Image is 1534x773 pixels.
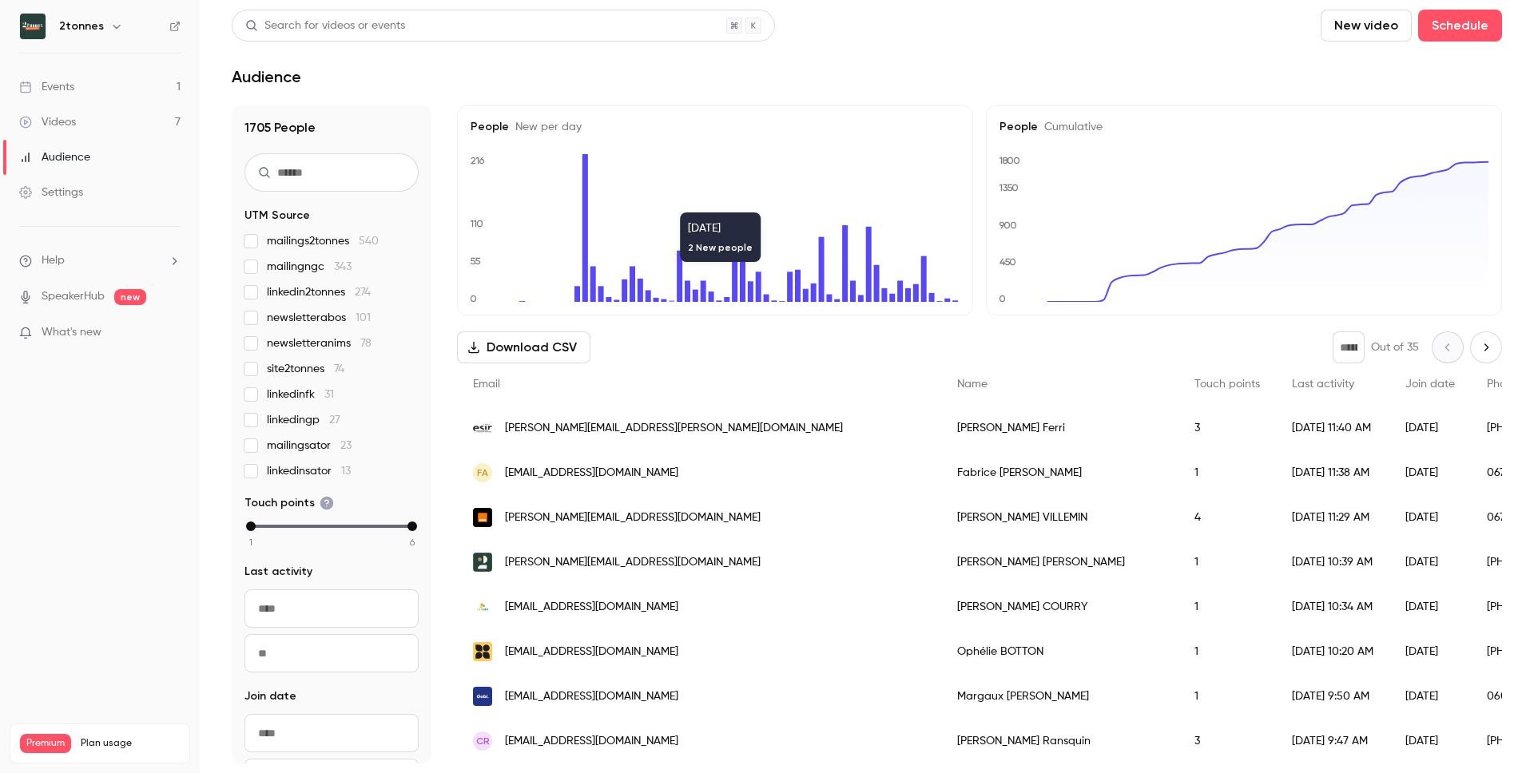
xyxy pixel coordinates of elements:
[244,495,334,511] span: Touch points
[1276,719,1389,763] div: [DATE] 9:47 AM
[42,288,105,305] a: SpeakerHub
[457,331,590,363] button: Download CSV
[1389,540,1471,585] div: [DATE]
[941,585,1178,629] div: [PERSON_NAME] COURRY
[999,155,1020,166] text: 1800
[1405,379,1455,390] span: Join date
[244,118,419,137] h1: 1705 People
[941,406,1178,450] div: [PERSON_NAME] Ferri
[267,233,379,249] span: mailings2tonnes
[473,553,492,572] img: 2tonnes.org
[42,324,101,341] span: What's new
[334,261,352,272] span: 343
[473,379,500,390] span: Email
[329,414,340,426] span: 27
[941,674,1178,719] div: Margaux [PERSON_NAME]
[1276,450,1389,495] div: [DATE] 11:38 AM
[267,310,371,326] span: newsletterabos
[999,182,1019,193] text: 1350
[1389,450,1471,495] div: [DATE]
[355,287,371,298] span: 274
[340,440,352,451] span: 23
[957,379,988,390] span: Name
[1276,406,1389,450] div: [DATE] 11:40 AM
[19,184,83,200] div: Settings
[267,284,371,300] span: linkedin2tonnes
[244,564,312,580] span: Last activity
[1178,540,1276,585] div: 1
[1321,10,1412,42] button: New video
[505,599,678,616] span: [EMAIL_ADDRESS][DOMAIN_NAME]
[999,256,1016,268] text: 450
[267,335,372,351] span: newsletteranims
[267,259,352,275] span: mailingngc
[1178,674,1276,719] div: 1
[1389,585,1471,629] div: [DATE]
[1470,331,1502,363] button: Next page
[999,119,1488,135] h5: People
[81,737,180,750] span: Plan usage
[473,418,492,438] img: univ-rennes.fr
[1292,379,1354,390] span: Last activity
[232,67,301,86] h1: Audience
[1276,629,1389,674] div: [DATE] 10:20 AM
[1276,674,1389,719] div: [DATE] 9:50 AM
[1389,406,1471,450] div: [DATE]
[19,252,181,269] li: help-dropdown-opener
[1418,10,1502,42] button: Schedule
[267,412,340,428] span: linkedingp
[20,734,71,753] span: Premium
[267,438,352,454] span: mailingsator
[359,236,379,247] span: 540
[505,420,843,437] span: [PERSON_NAME][EMAIL_ADDRESS][PERSON_NAME][DOMAIN_NAME]
[19,149,90,165] div: Audience
[1276,540,1389,585] div: [DATE] 10:39 AM
[1389,674,1471,719] div: [DATE]
[407,521,417,531] div: max
[1038,121,1103,133] span: Cumulative
[360,338,372,349] span: 78
[1178,495,1276,540] div: 4
[42,252,65,269] span: Help
[476,734,490,748] span: CR
[161,326,181,340] iframe: Noticeable Trigger
[334,363,344,375] span: 74
[941,495,1178,540] div: [PERSON_NAME] VILLEMIN
[999,293,1006,304] text: 0
[1389,719,1471,763] div: [DATE]
[1389,629,1471,674] div: [DATE]
[505,688,678,705] span: [EMAIL_ADDRESS][DOMAIN_NAME]
[999,220,1017,231] text: 900
[19,114,76,130] div: Videos
[245,18,405,34] div: Search for videos or events
[470,256,481,267] text: 55
[505,509,761,526] span: [PERSON_NAME][EMAIL_ADDRESS][DOMAIN_NAME]
[1389,495,1471,540] div: [DATE]
[509,121,582,133] span: New per day
[356,312,371,323] span: 101
[470,218,483,229] text: 110
[341,466,351,477] span: 13
[1194,379,1260,390] span: Touch points
[1178,585,1276,629] div: 1
[267,361,344,377] span: site2tonnes
[410,535,415,549] span: 6
[1371,339,1419,355] p: Out of 35
[941,450,1178,495] div: Fabrice [PERSON_NAME]
[941,540,1178,585] div: [PERSON_NAME] [PERSON_NAME]
[249,535,252,549] span: 1
[267,463,351,479] span: linkedinsator
[244,589,419,628] input: From
[1178,629,1276,674] div: 1
[244,714,419,752] input: From
[324,389,334,400] span: 31
[1178,719,1276,763] div: 3
[1276,585,1389,629] div: [DATE] 10:34 AM
[471,119,960,135] h5: People
[505,554,761,571] span: [PERSON_NAME][EMAIL_ADDRESS][DOMAIN_NAME]
[473,687,492,706] img: gobilab.com
[505,465,678,482] span: [EMAIL_ADDRESS][DOMAIN_NAME]
[114,289,146,305] span: new
[59,18,104,34] h6: 2tonnes
[473,597,492,616] img: irfedd.org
